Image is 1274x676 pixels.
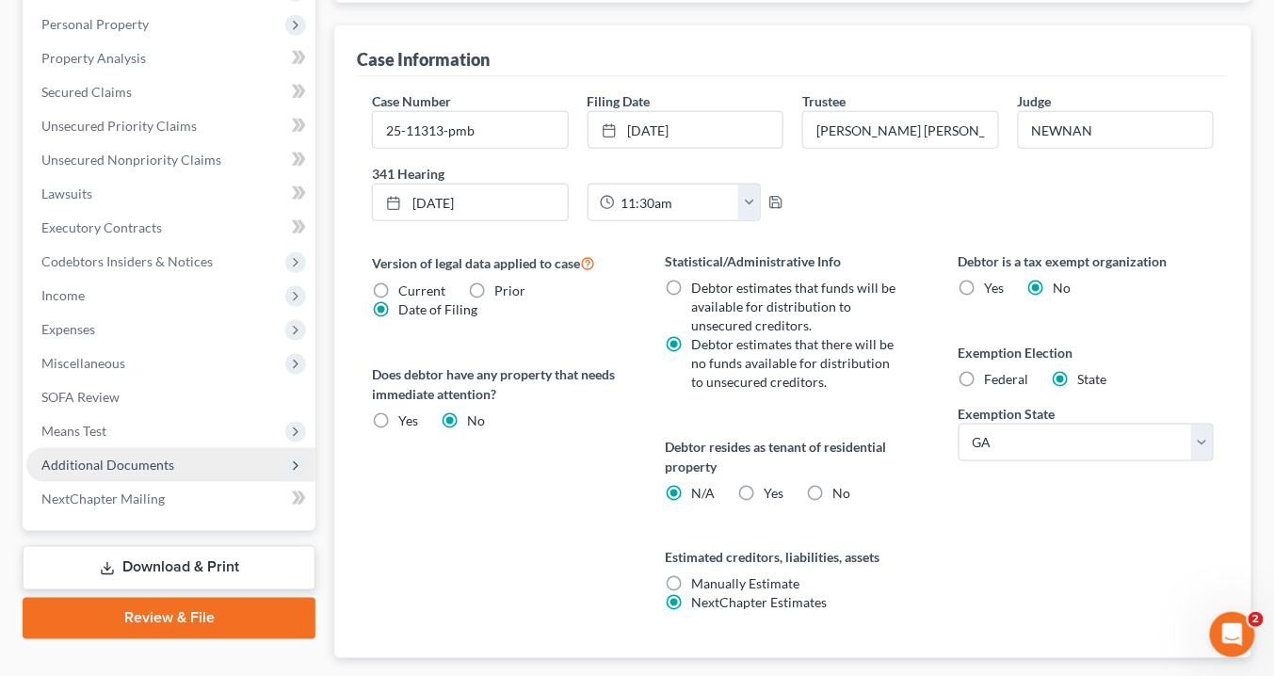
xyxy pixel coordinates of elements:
span: Property Analysis [41,50,146,66]
label: Exemption State [959,404,1056,424]
span: Prior [494,282,525,298]
span: No [832,485,850,501]
a: Property Analysis [26,41,315,75]
span: Current [398,282,445,298]
a: Secured Claims [26,75,315,109]
span: SOFA Review [41,389,120,405]
span: Personal Property [41,16,149,32]
input: Enter case number... [373,112,567,148]
span: NextChapter Mailing [41,491,165,507]
span: State [1078,371,1107,387]
span: Unsecured Nonpriority Claims [41,152,221,168]
input: -- [803,112,997,148]
span: Means Test [41,423,106,439]
span: Secured Claims [41,84,132,100]
span: Additional Documents [41,457,174,473]
label: Trustee [802,91,846,111]
span: No [1054,280,1072,296]
label: Debtor is a tax exempt organization [959,251,1214,271]
a: Unsecured Nonpriority Claims [26,143,315,177]
input: -- [1019,112,1213,148]
label: Version of legal data applied to case [372,251,627,274]
span: Miscellaneous [41,355,125,371]
a: SOFA Review [26,380,315,414]
a: NextChapter Mailing [26,482,315,516]
label: Exemption Election [959,343,1214,362]
label: Does debtor have any property that needs immediate attention? [372,364,627,404]
a: [DATE] [589,112,782,148]
span: Manually Estimate [691,576,799,592]
a: Lawsuits [26,177,315,211]
span: Expenses [41,321,95,337]
span: Debtor estimates that there will be no funds available for distribution to unsecured creditors. [691,336,894,390]
span: Executory Contracts [41,219,162,235]
span: NextChapter Estimates [691,595,827,611]
span: No [467,412,485,428]
a: Unsecured Priority Claims [26,109,315,143]
span: Yes [398,412,418,428]
label: Judge [1018,91,1052,111]
label: Statistical/Administrative Info [665,251,920,271]
span: N/A [691,485,715,501]
span: Debtor estimates that funds will be available for distribution to unsecured creditors. [691,280,895,333]
label: 341 Hearing [363,164,793,184]
label: Filing Date [588,91,651,111]
a: [DATE] [373,185,567,220]
span: Lawsuits [41,185,92,201]
a: Download & Print [23,546,315,590]
span: 2 [1249,612,1264,627]
label: Case Number [372,91,451,111]
span: Yes [985,280,1005,296]
span: Unsecured Priority Claims [41,118,197,134]
div: Case Information [357,48,490,71]
label: Estimated creditors, liabilities, assets [665,548,920,568]
a: Executory Contracts [26,211,315,245]
label: Debtor resides as tenant of residential property [665,437,920,476]
span: Date of Filing [398,301,477,317]
iframe: Intercom live chat [1210,612,1255,657]
span: Income [41,287,85,303]
span: Yes [764,485,783,501]
span: Codebtors Insiders & Notices [41,253,213,269]
a: Review & File [23,598,315,639]
span: Federal [985,371,1029,387]
input: -- : -- [615,185,739,220]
